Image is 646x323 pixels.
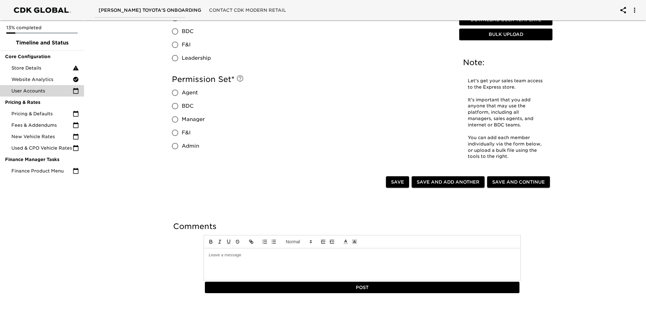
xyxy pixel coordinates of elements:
[207,284,517,292] span: Post
[5,99,79,105] span: Pricing & Rates
[11,111,73,117] span: Pricing & Defaults
[11,122,73,128] span: Fees & Addendums
[182,41,191,49] span: F&I
[182,142,199,150] span: Admin
[172,74,452,84] h5: Permission Set
[627,3,642,18] button: account of current user
[417,178,480,186] span: Save and Add Another
[468,134,544,160] p: You can add each member individually via the form below, or upload a bulk file using the tools to...
[11,168,73,174] span: Finance Product Menu
[11,145,73,151] span: Used & CPO Vehicle Rates
[5,156,79,163] span: Finance Manager Tasks
[616,3,631,18] button: account of current user
[182,116,205,123] span: Manager
[5,39,79,47] span: Timeline and Status
[99,6,201,14] span: [PERSON_NAME] Toyota's Onboarding
[468,77,544,90] p: Let's get your sales team access to the Express store.
[182,129,191,137] span: F&I
[209,6,286,14] span: Contact CDK Modern Retail
[182,28,193,35] span: BDC
[468,97,544,128] p: It's important that you add anyone that may use the platform, including all managers, sales agent...
[386,176,409,188] button: Save
[487,176,550,188] button: Save and Continue
[412,176,485,188] button: Save and Add Another
[182,54,211,62] span: Leadership
[11,76,73,83] span: Website Analytics
[391,178,404,186] span: Save
[463,57,549,67] h5: Note:
[492,178,545,186] span: Save and Continue
[205,282,519,293] button: Post
[5,53,79,60] span: Core Configuration
[11,65,73,71] span: Store Details
[11,88,73,94] span: User Accounts
[11,133,73,140] span: New Vehicle Rates
[462,30,550,38] span: Bulk Upload
[6,24,78,31] p: 13% completed
[173,221,551,232] h5: Comments
[182,102,193,110] span: BDC
[459,29,552,40] button: Bulk Upload
[182,89,198,97] span: Agent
